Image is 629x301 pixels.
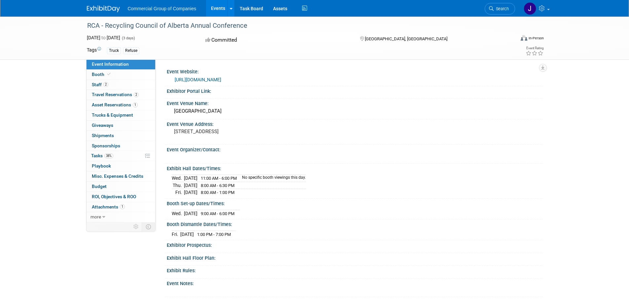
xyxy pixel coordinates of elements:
[175,77,221,82] a: [URL][DOMAIN_NAME]
[90,214,101,219] span: more
[92,194,136,199] span: ROI, Objectives & ROO
[92,163,111,169] span: Playbook
[528,36,544,41] div: In-Person
[87,59,155,69] a: Event Information
[172,175,184,182] td: Wed.
[167,199,542,207] div: Booth Set-up Dates/Times:
[197,232,231,237] span: 1:00 PM - 7:00 PM
[92,133,114,138] span: Shipments
[526,47,543,50] div: Event Rating
[167,266,542,274] div: Exhibit Rules:
[167,219,542,228] div: Booth Dismantle Dates/Times:
[91,153,113,158] span: Tasks
[203,34,349,46] div: Committed
[87,35,120,40] span: [DATE] [DATE]
[85,20,505,32] div: RCA - Recycling Council of Alberta Annual Conference
[524,2,536,15] img: Jason Fast
[184,189,197,196] td: [DATE]
[167,67,542,75] div: Event Website:
[92,112,133,118] span: Trucks & Equipment
[92,72,112,77] span: Booth
[167,240,542,248] div: Exhibitor Prospectus:
[87,6,120,12] img: ExhibitDay
[87,70,155,80] a: Booth
[128,6,196,11] span: Commercial Group of Companies
[100,35,107,40] span: to
[121,36,135,40] span: (3 days)
[92,102,138,107] span: Asset Reservations
[87,131,155,141] a: Shipments
[365,36,447,41] span: [GEOGRAPHIC_DATA], [GEOGRAPHIC_DATA]
[167,119,542,128] div: Event Venue Address:
[476,34,544,44] div: Event Format
[92,92,139,97] span: Travel Reservations
[238,175,306,182] td: No specific booth viewings this day.
[87,182,155,192] a: Budget
[180,231,194,238] td: [DATE]
[87,110,155,120] a: Trucks & Equipment
[92,173,143,179] span: Misc. Expenses & Credits
[134,92,139,97] span: 2
[92,61,129,67] span: Event Information
[92,204,125,209] span: Attachments
[201,183,234,188] span: 8:00 AM - 6:30 PM
[133,102,138,107] span: 1
[87,80,155,90] a: Staff2
[130,222,142,231] td: Personalize Event Tab Strip
[201,211,234,216] span: 9:00 AM - 6:00 PM
[142,222,155,231] td: Toggle Event Tabs
[172,106,538,116] div: [GEOGRAPHIC_DATA]
[172,189,184,196] td: Fri.
[103,82,108,87] span: 2
[87,161,155,171] a: Playbook
[123,47,139,54] div: Refuse
[87,151,155,161] a: Tasks38%
[521,35,527,41] img: Format-Inperson.png
[120,204,125,209] span: 1
[167,98,542,107] div: Event Venue Name:
[107,47,121,54] div: Truck
[167,145,542,153] div: Event Organizer/Contact:
[485,3,515,15] a: Search
[87,212,155,222] a: more
[201,176,237,181] span: 11:00 AM - 6:00 PM
[184,210,197,217] td: [DATE]
[104,153,113,158] span: 38%
[184,182,197,189] td: [DATE]
[92,82,108,87] span: Staff
[167,86,542,94] div: Exhibitor Portal Link:
[87,90,155,100] a: Travel Reservations2
[92,184,107,189] span: Budget
[184,175,197,182] td: [DATE]
[172,182,184,189] td: Thu.
[87,202,155,212] a: Attachments1
[167,253,542,261] div: Exhibit Hall Floor Plan:
[87,47,101,54] td: Tags
[87,121,155,131] a: Giveaways
[87,171,155,181] a: Misc. Expenses & Credits
[201,190,234,195] span: 8:00 AM - 1:00 PM
[87,192,155,202] a: ROI, Objectives & ROO
[107,72,111,76] i: Booth reservation complete
[494,6,509,11] span: Search
[174,129,316,134] pre: [STREET_ADDRESS]
[167,279,542,287] div: Event Notes:
[92,123,113,128] span: Giveaways
[87,100,155,110] a: Asset Reservations1
[172,231,180,238] td: Fri.
[172,210,184,217] td: Wed.
[167,164,542,172] div: Exhibit Hall Dates/Times:
[92,143,120,148] span: Sponsorships
[87,141,155,151] a: Sponsorships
